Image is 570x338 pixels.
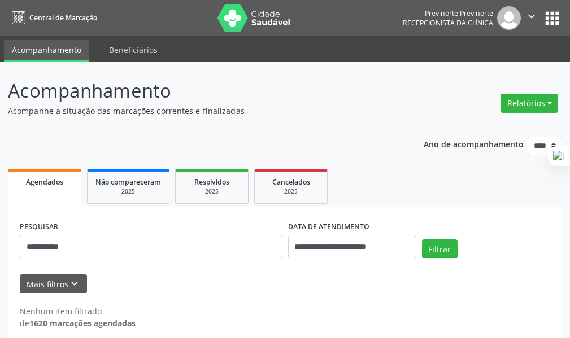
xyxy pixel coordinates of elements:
div: Nenhum item filtrado [20,305,136,317]
span: Agendados [26,177,63,187]
a: Central de Marcação [8,8,97,27]
img: img [497,6,521,30]
div: 2025 [184,187,240,196]
button: Relatórios [501,94,558,113]
div: 2025 [263,187,319,196]
a: Acompanhamento [4,40,89,62]
div: 2025 [95,187,161,196]
button: apps [542,8,562,28]
div: Previnorte Previnorte [403,8,493,18]
p: Acompanhamento [8,77,396,105]
span: Central de Marcação [29,13,97,23]
button: Filtrar [422,239,458,258]
span: Resolvidos [194,177,229,187]
button: Mais filtroskeyboard_arrow_down [20,274,87,294]
p: Ano de acompanhamento [424,137,524,151]
a: Beneficiários [101,40,166,60]
button:  [521,6,542,30]
label: PESQUISAR [20,218,58,236]
span: Cancelados [272,177,310,187]
strong: 1620 marcações agendadas [29,318,136,328]
label: DATA DE ATENDIMENTO [288,218,369,236]
i:  [525,10,538,23]
i: keyboard_arrow_down [68,278,81,290]
p: Acompanhe a situação das marcações correntes e finalizadas [8,105,396,117]
span: Não compareceram [95,177,161,187]
span: Recepcionista da clínica [403,18,493,28]
div: de [20,317,136,329]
